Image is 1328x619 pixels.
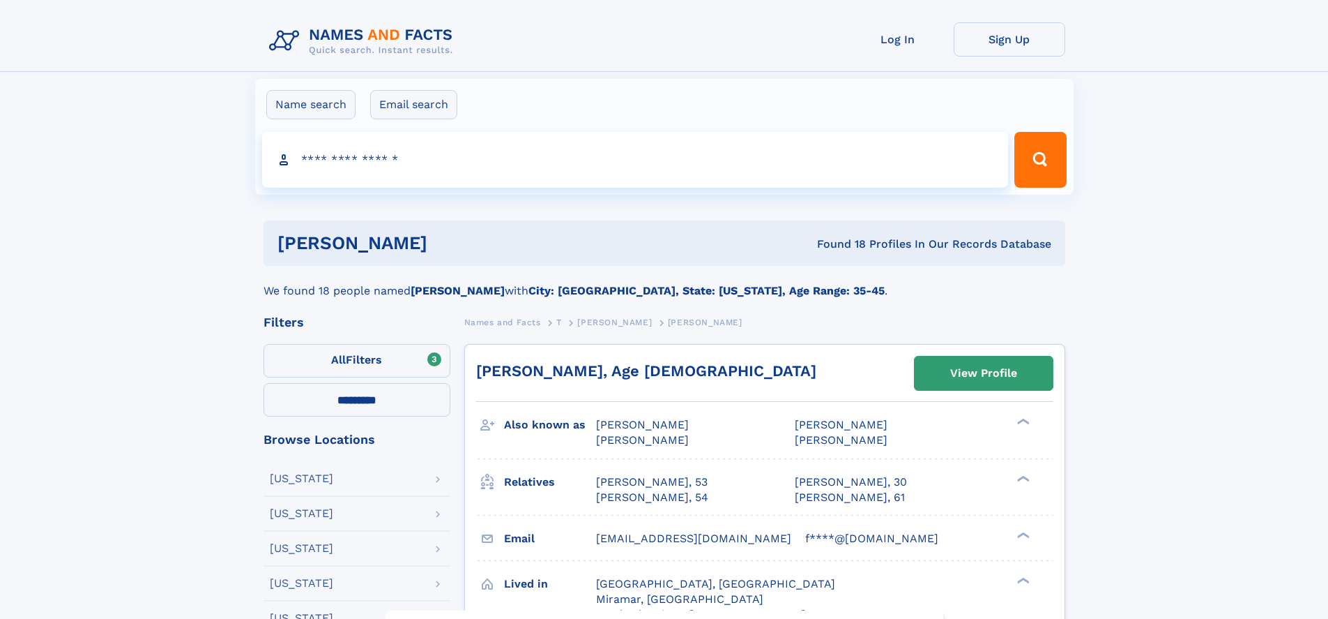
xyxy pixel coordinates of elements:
[464,313,541,331] a: Names and Facts
[596,532,791,545] span: [EMAIL_ADDRESS][DOMAIN_NAME]
[262,132,1009,188] input: search input
[596,475,708,490] a: [PERSON_NAME], 53
[596,418,689,431] span: [PERSON_NAME]
[264,22,464,60] img: Logo Names and Facts
[528,284,885,297] b: City: [GEOGRAPHIC_DATA], State: [US_STATE], Age Range: 35-45
[954,22,1065,57] a: Sign Up
[264,344,450,378] label: Filters
[915,357,1053,390] a: View Profile
[504,470,596,494] h3: Relatives
[277,234,623,252] h1: [PERSON_NAME]
[270,543,333,554] div: [US_STATE]
[622,237,1051,252] div: Found 18 Profiles In Our Records Database
[270,508,333,519] div: [US_STATE]
[270,473,333,484] div: [US_STATE]
[795,418,887,431] span: [PERSON_NAME]
[596,577,835,590] span: [GEOGRAPHIC_DATA], [GEOGRAPHIC_DATA]
[950,357,1017,389] div: View Profile
[596,592,763,606] span: Miramar, [GEOGRAPHIC_DATA]
[476,362,816,380] a: [PERSON_NAME], Age [DEMOGRAPHIC_DATA]
[596,490,708,505] a: [PERSON_NAME], 54
[795,475,907,490] a: [PERSON_NAME], 30
[1014,474,1030,483] div: ❯
[264,433,450,446] div: Browse Locations
[1014,132,1066,188] button: Search Button
[795,490,905,505] a: [PERSON_NAME], 61
[266,90,356,119] label: Name search
[1014,576,1030,585] div: ❯
[556,313,562,331] a: T
[577,313,652,331] a: [PERSON_NAME]
[504,527,596,551] h3: Email
[264,316,450,329] div: Filters
[370,90,457,119] label: Email search
[504,572,596,596] h3: Lived in
[270,578,333,589] div: [US_STATE]
[795,433,887,447] span: [PERSON_NAME]
[1014,530,1030,539] div: ❯
[1014,417,1030,426] div: ❯
[331,353,346,366] span: All
[842,22,954,57] a: Log In
[556,318,562,327] span: T
[411,284,505,297] b: [PERSON_NAME]
[504,413,596,437] h3: Also known as
[264,266,1065,299] div: We found 18 people named with .
[668,318,742,327] span: [PERSON_NAME]
[596,433,689,447] span: [PERSON_NAME]
[577,318,652,327] span: [PERSON_NAME]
